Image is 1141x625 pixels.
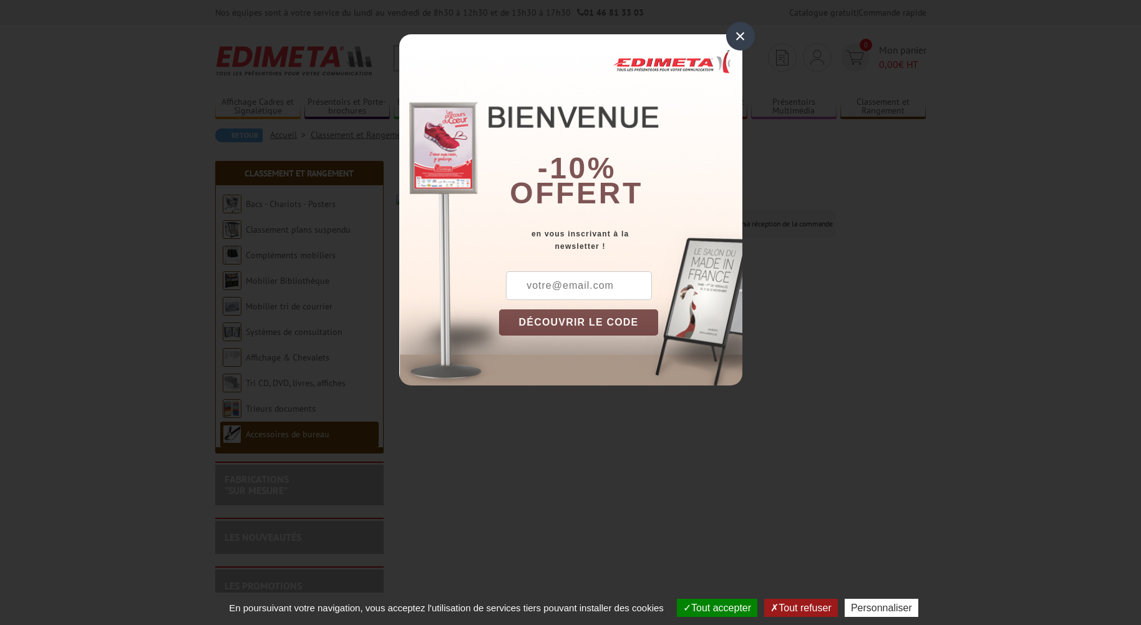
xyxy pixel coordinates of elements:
[764,599,837,617] button: Tout refuser
[499,228,742,253] div: en vous inscrivant à la newsletter !
[499,309,659,336] button: DÉCOUVRIR LE CODE
[538,152,616,185] b: -10%
[677,599,757,617] button: Tout accepter
[506,271,652,300] input: votre@email.com
[845,599,918,617] button: Personnaliser (fenêtre modale)
[510,177,643,210] font: offert
[223,603,670,613] span: En poursuivant votre navigation, vous acceptez l'utilisation de services tiers pouvant installer ...
[726,22,755,51] div: ×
